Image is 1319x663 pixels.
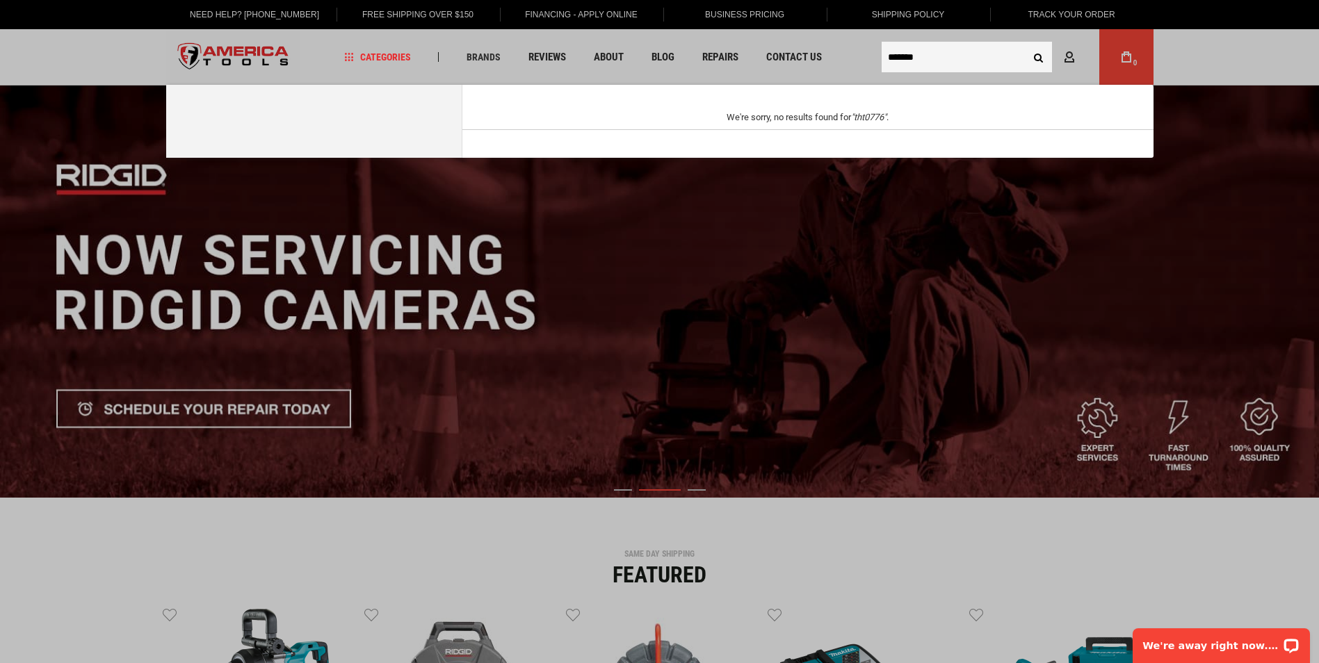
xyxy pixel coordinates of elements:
[460,48,507,67] a: Brands
[851,112,887,122] em: "tht0776"
[344,52,411,62] span: Categories
[467,52,501,62] span: Brands
[1026,44,1052,70] button: Search
[1124,619,1319,663] iframe: LiveChat chat widget
[338,48,417,67] a: Categories
[496,113,1119,122] div: We're sorry, no results found for .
